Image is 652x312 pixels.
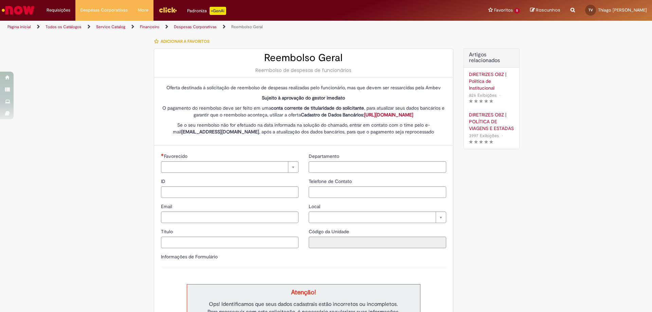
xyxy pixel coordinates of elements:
[500,131,504,140] span: •
[161,84,446,91] p: Oferta destinada à solicitação de reembolso de despesas realizadas pelo funcionário, mas que deve...
[498,91,502,100] span: •
[291,288,316,296] strong: Atenção!
[181,129,259,135] strong: [EMAIL_ADDRESS][DOMAIN_NAME]
[598,7,647,13] span: Thiago [PERSON_NAME]
[161,52,446,63] h2: Reembolso Geral
[301,112,413,118] strong: Cadastro de Dados Bancários:
[309,228,350,235] span: Somente leitura - Código da Unidade
[140,24,159,30] a: Financeiro
[174,24,217,30] a: Despesas Corporativas
[494,7,513,14] span: Favoritos
[161,39,210,44] span: Adicionar a Favoritos
[96,24,125,30] a: Service Catalog
[7,24,31,30] a: Página inicial
[262,95,345,101] strong: Sujeito à aprovação do gestor imediato
[309,203,322,209] span: Local
[364,112,413,118] a: [URL][DOMAIN_NAME]
[309,228,350,235] label: Somente leitura - Código da Unidade
[161,67,446,74] div: Reembolso de despesas de funcionários
[209,301,398,308] span: Ops! Identificamos que seus dados cadastrais estão incorretos ou incompletos.
[210,7,226,15] p: +GenAi
[536,7,560,13] span: Rascunhos
[530,7,560,14] a: Rascunhos
[154,34,213,49] button: Adicionar a Favoritos
[80,7,128,14] span: Despesas Corporativas
[309,178,353,184] span: Telefone de Contato
[309,161,446,173] input: Departamento
[309,237,446,248] input: Código da Unidade
[164,153,189,159] span: Necessários - Favorecido
[161,186,298,198] input: ID
[47,7,70,14] span: Requisições
[231,24,263,30] a: Reembolso Geral
[161,153,164,156] span: Necessários
[159,5,177,15] img: click_logo_yellow_360x200.png
[161,254,218,260] label: Informações de Formulário
[46,24,81,30] a: Todos os Catálogos
[469,52,514,64] h3: Artigos relacionados
[469,92,496,98] span: 826 Exibições
[161,105,446,118] p: O pagamento do reembolso deve ser feito em uma , para atualizar seus dados bancários e garantir q...
[309,153,341,159] span: Departamento
[309,212,446,223] a: Limpar campo Local
[161,161,298,173] a: Limpar campo Favorecido
[271,105,364,111] strong: conta corrente de titularidade do solicitante
[514,8,520,14] span: 5
[588,8,593,12] span: TV
[161,178,167,184] span: ID
[138,7,148,14] span: More
[161,203,174,209] span: Email
[1,3,36,17] img: ServiceNow
[161,122,446,135] p: Se o seu reembolso não for efetuado na data informada na solução do chamado, entrar em contato co...
[5,21,430,33] ul: Trilhas de página
[469,111,514,132] a: DIRETRIZES OBZ | POLÍTICA DE VIAGENS E ESTADAS
[469,133,499,139] span: 3997 Exibições
[161,212,298,223] input: Email
[309,186,446,198] input: Telefone de Contato
[161,228,174,235] span: Título
[469,71,514,91] a: DIRETRIZES OBZ | Política de Institucional
[187,7,226,15] div: Padroniza
[161,237,298,248] input: Título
